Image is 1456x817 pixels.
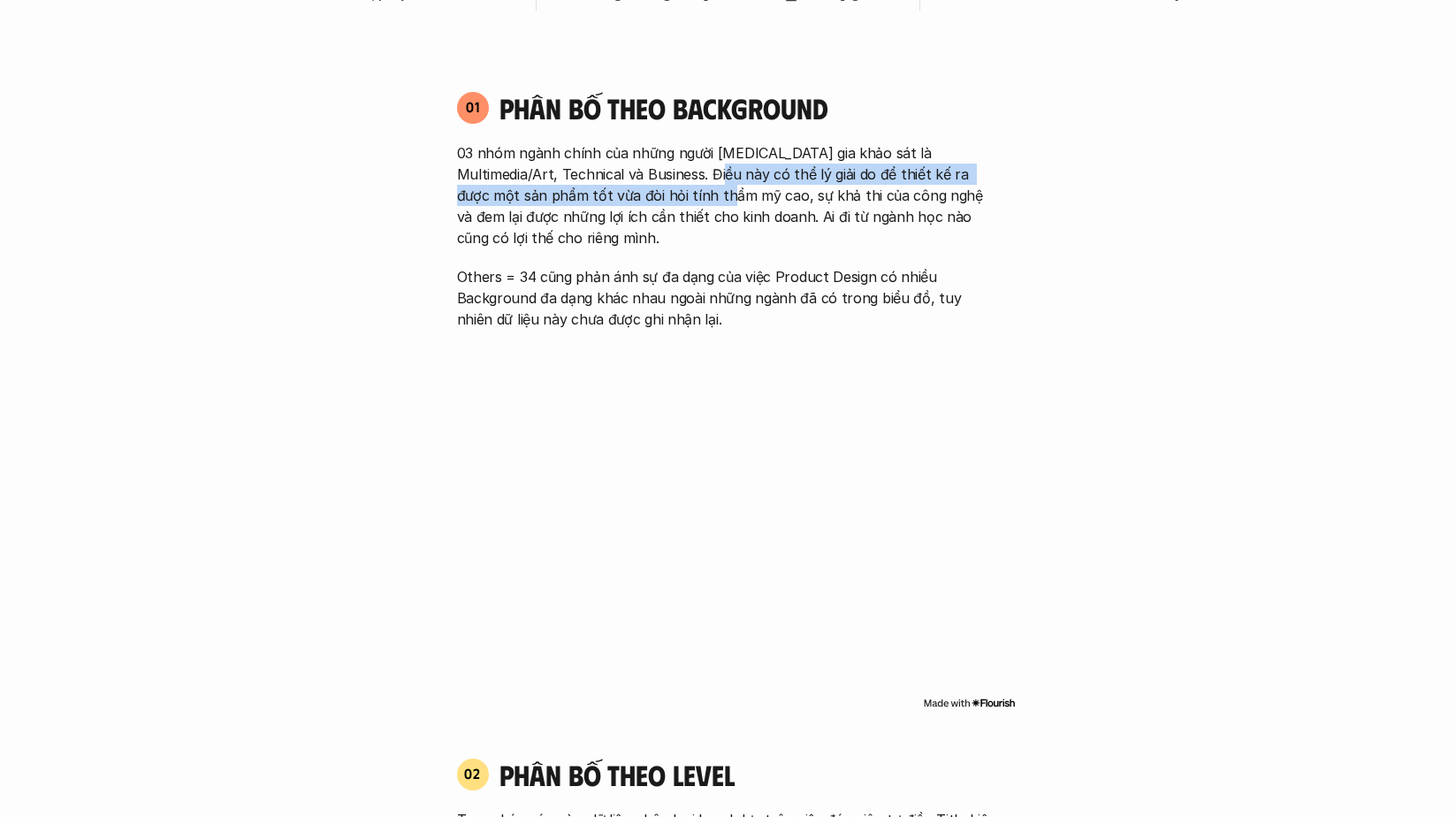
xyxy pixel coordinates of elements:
[457,266,1000,330] p: Others = 34 cũng phản ánh sự đa dạng của việc Product Design có nhiều Background đa dạng khác nha...
[923,696,1016,710] img: Made with Flourish
[499,758,1000,791] h4: phân bố theo Level
[464,767,481,781] p: 02
[499,91,1000,125] h4: Phân bố theo background
[441,356,1016,692] iframe: Interactive or visual content
[466,100,480,114] p: 01
[457,142,1000,248] p: 03 nhóm ngành chính của những người [MEDICAL_DATA] gia khảo sát là Multimedia/Art, Technical và B...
